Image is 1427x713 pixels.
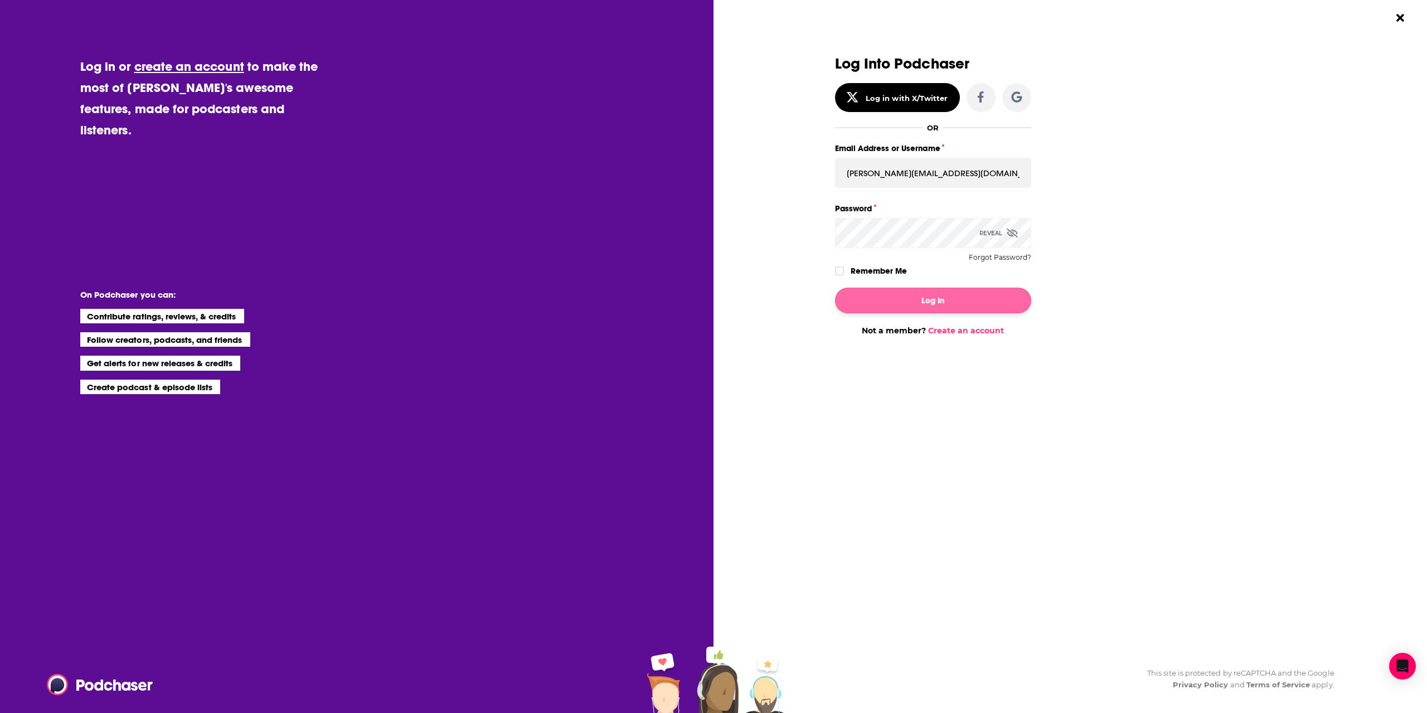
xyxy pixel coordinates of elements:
[1138,667,1334,691] div: This site is protected by reCAPTCHA and the Google and apply.
[80,289,303,300] li: On Podchaser you can:
[835,201,1031,216] label: Password
[835,141,1031,156] label: Email Address or Username
[866,94,948,103] div: Log in with X/Twitter
[47,674,145,695] a: Podchaser - Follow, Share and Rate Podcasts
[134,59,244,74] a: create an account
[835,326,1031,336] div: Not a member?
[969,254,1031,261] button: Forgot Password?
[835,288,1031,313] button: Log In
[928,326,1004,336] a: Create an account
[80,356,240,370] li: Get alerts for new releases & credits
[80,380,220,394] li: Create podcast & episode lists
[1246,680,1310,689] a: Terms of Service
[835,56,1031,72] h3: Log Into Podchaser
[47,674,154,695] img: Podchaser - Follow, Share and Rate Podcasts
[1390,7,1411,28] button: Close Button
[1173,680,1229,689] a: Privacy Policy
[80,332,250,347] li: Follow creators, podcasts, and friends
[1389,653,1416,680] div: Open Intercom Messenger
[979,218,1018,248] div: Reveal
[835,83,960,112] button: Log in with X/Twitter
[927,123,939,132] div: OR
[80,309,244,323] li: Contribute ratings, reviews, & credits
[851,264,907,278] label: Remember Me
[835,158,1031,188] input: Email Address or Username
